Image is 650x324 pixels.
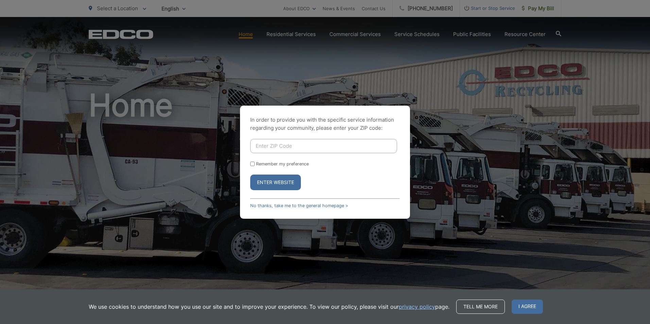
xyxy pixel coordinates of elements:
input: Enter ZIP Code [250,139,397,153]
label: Remember my preference [256,161,309,166]
p: We use cookies to understand how you use our site and to improve your experience. To view our pol... [89,303,449,311]
a: No thanks, take me to the general homepage > [250,203,348,208]
button: Enter Website [250,175,301,190]
a: privacy policy [399,303,435,311]
span: I agree [512,300,543,314]
a: Tell me more [456,300,505,314]
p: In order to provide you with the specific service information regarding your community, please en... [250,116,400,132]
